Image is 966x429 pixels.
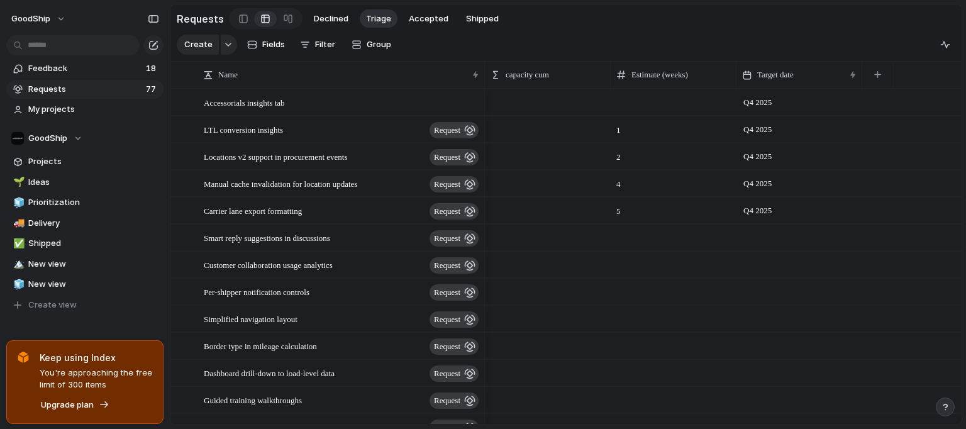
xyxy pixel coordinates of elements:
[611,117,736,136] span: 1
[204,203,302,218] span: Carrier lane export formatting
[631,69,688,81] span: Estimate (weeks)
[434,203,460,220] span: request
[28,132,67,145] span: GoodShip
[204,257,333,272] span: Customer collaboration usage analytics
[740,203,775,218] span: Q4 2025
[28,237,159,250] span: Shipped
[28,217,159,230] span: Delivery
[430,365,479,382] button: request
[204,95,285,109] span: Accessorials insights tab
[434,365,460,382] span: request
[367,38,391,51] span: Group
[13,237,22,251] div: ✅
[430,338,479,355] button: request
[11,217,24,230] button: 🚚
[434,392,460,409] span: request
[430,284,479,301] button: request
[460,9,505,28] button: Shipped
[242,35,290,55] button: Fields
[6,255,164,274] a: 🏔️New view
[315,38,335,51] span: Filter
[37,396,113,414] button: Upgrade plan
[6,100,164,119] a: My projects
[13,196,22,210] div: 🧊
[295,35,340,55] button: Filter
[28,155,159,168] span: Projects
[6,234,164,253] div: ✅Shipped
[466,13,499,25] span: Shipped
[434,311,460,328] span: request
[506,69,549,81] span: capacity cum
[28,258,159,270] span: New view
[6,59,164,78] a: Feedback18
[740,149,775,164] span: Q4 2025
[204,365,335,380] span: Dashboard drill-down to load-level data
[360,9,397,28] button: Triage
[13,216,22,230] div: 🚚
[308,9,355,28] button: Declined
[146,83,158,96] span: 77
[430,149,479,165] button: request
[204,176,357,191] span: Manual cache invalidation for location updates
[204,311,297,326] span: Simplified navigation layout
[11,258,24,270] button: 🏔️
[757,69,794,81] span: Target date
[28,299,77,311] span: Create view
[430,393,479,409] button: request
[430,122,479,138] button: request
[177,35,219,55] button: Create
[41,399,94,411] span: Upgrade plan
[740,95,775,110] span: Q4 2025
[146,62,158,75] span: 18
[6,275,164,294] a: 🧊New view
[430,203,479,220] button: request
[434,257,460,274] span: request
[6,129,164,148] button: GoodShip
[28,278,159,291] span: New view
[11,13,50,25] span: GoodShip
[6,193,164,212] a: 🧊Prioritization
[204,230,330,245] span: Smart reply suggestions in discussions
[611,171,736,191] span: 4
[262,38,285,51] span: Fields
[434,175,460,193] span: request
[314,13,348,25] span: Declined
[434,121,460,139] span: request
[204,284,309,299] span: Per-shipper notification controls
[28,103,159,116] span: My projects
[177,11,224,26] h2: Requests
[40,367,153,391] span: You're approaching the free limit of 300 items
[430,230,479,247] button: request
[434,148,460,166] span: request
[345,35,397,55] button: Group
[6,173,164,192] a: 🌱Ideas
[434,284,460,301] span: request
[218,69,238,81] span: Name
[13,175,22,189] div: 🌱
[13,277,22,292] div: 🧊
[6,152,164,171] a: Projects
[6,9,72,29] button: GoodShip
[434,338,460,355] span: request
[28,62,142,75] span: Feedback
[204,338,317,353] span: Border type in mileage calculation
[28,176,159,189] span: Ideas
[434,230,460,247] span: request
[740,122,775,137] span: Q4 2025
[6,214,164,233] a: 🚚Delivery
[430,311,479,328] button: request
[11,237,24,250] button: ✅
[184,38,213,51] span: Create
[204,122,283,136] span: LTL conversion insights
[204,393,302,407] span: Guided training walkthroughs
[13,257,22,271] div: 🏔️
[6,80,164,99] a: Requests77
[28,83,142,96] span: Requests
[40,351,153,364] span: Keep using Index
[28,196,159,209] span: Prioritization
